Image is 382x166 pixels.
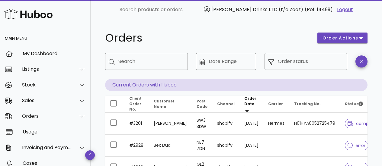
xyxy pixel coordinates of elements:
td: #3201 [124,113,149,135]
button: order actions [317,33,368,43]
th: Customer Name [149,96,192,113]
img: Huboo Logo [4,8,53,21]
a: Logout [337,6,353,13]
span: Order Date [244,96,256,106]
span: Post Code [197,99,207,109]
span: Carrier [268,101,283,106]
td: Hermes [263,113,289,135]
th: Tracking No. [289,96,340,113]
span: [PERSON_NAME] Drinks LTD (t/a Zooz) [211,6,303,13]
div: Usage [23,129,86,135]
th: Order Date: Sorted descending. Activate to remove sorting. [239,96,263,113]
div: Orders [22,113,71,119]
span: Client Order No. [129,96,142,112]
td: #2928 [124,135,149,157]
th: Post Code [192,96,212,113]
th: Channel [212,96,239,113]
span: Channel [217,101,235,106]
td: [DATE] [239,113,263,135]
td: shopify [212,135,239,157]
td: [PERSON_NAME] [149,113,192,135]
span: Tracking No. [294,101,321,106]
td: NE7 7DN [192,135,212,157]
th: Client Order No. [124,96,149,113]
span: order actions [322,35,358,41]
th: Carrier [263,96,289,113]
td: H01HYA0052725479 [289,113,340,135]
td: SW3 3DW [192,113,212,135]
span: Customer Name [154,99,175,109]
div: Sales [22,98,71,103]
span: Status [345,101,363,106]
td: shopify [212,113,239,135]
span: complete [348,121,377,126]
div: Invoicing and Payments [22,145,71,150]
p: Current Orders with Huboo [105,79,368,91]
div: Cases [23,160,86,166]
h1: Orders [105,33,310,43]
div: Listings [22,66,71,72]
span: (Ref: 14499) [305,6,333,13]
td: [DATE] [239,135,263,157]
div: Stock [22,82,71,88]
td: Bex Dua [149,135,192,157]
span: error [348,143,365,148]
div: My Dashboard [23,51,86,56]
